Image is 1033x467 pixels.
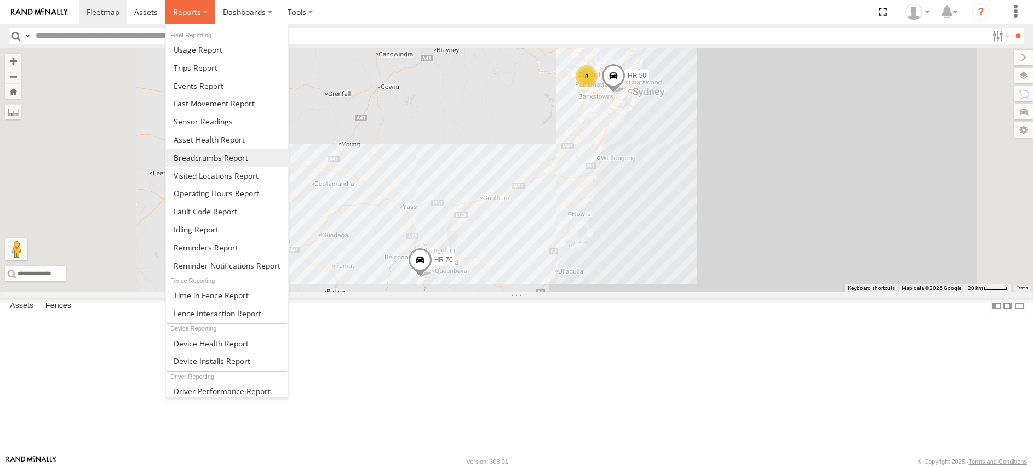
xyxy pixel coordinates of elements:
span: Map data ©2025 Google [902,285,961,291]
label: Hide Summary Table [1014,298,1025,314]
button: Zoom in [5,54,21,69]
a: Device Health Report [166,334,288,352]
label: Assets [4,298,39,314]
a: Trips Report [166,59,288,77]
a: Full Events Report [166,77,288,95]
a: Idling Report [166,220,288,238]
a: Visited Locations Report [166,167,288,185]
span: HR 70 [434,256,453,264]
div: Eric Yao [902,4,933,20]
a: Service Reminder Notifications Report [166,257,288,275]
a: Device Installs Report [166,352,288,370]
a: Usage Report [166,41,288,59]
a: Terms (opens in new tab) [1017,286,1028,291]
button: Keyboard shortcuts [848,284,895,292]
a: Breadcrumbs Report [166,149,288,167]
label: Dock Summary Table to the Right [1002,298,1013,314]
label: Dock Summary Table to the Left [991,298,1002,314]
div: Version: 308.01 [467,458,508,465]
button: Zoom out [5,69,21,84]
label: Map Settings [1014,122,1033,138]
div: © Copyright 2025 - [918,458,1027,465]
span: 20 km [968,285,983,291]
a: Visit our Website [6,456,56,467]
a: Time in Fences Report [166,286,288,304]
a: Sensor Readings [166,112,288,130]
img: rand-logo.svg [11,8,68,16]
a: Last Movement Report [166,94,288,112]
label: Fences [40,298,77,314]
i: ? [972,3,990,21]
label: Measure [5,104,21,119]
span: HR 50 [628,72,646,79]
button: Map scale: 20 km per 41 pixels [965,284,1011,292]
a: Fault Code Report [166,202,288,220]
a: Asset Operating Hours Report [166,184,288,202]
a: Fence Interaction Report [166,304,288,322]
a: Asset Health Report [166,130,288,149]
button: Zoom Home [5,84,21,99]
button: Drag Pegman onto the map to open Street View [5,238,27,260]
div: 8 [576,65,598,87]
label: Search Query [23,28,32,44]
a: Driver Performance Report [166,382,288,400]
a: Terms and Conditions [969,458,1027,465]
a: Reminders Report [166,238,288,257]
label: Search Filter Options [988,28,1012,44]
